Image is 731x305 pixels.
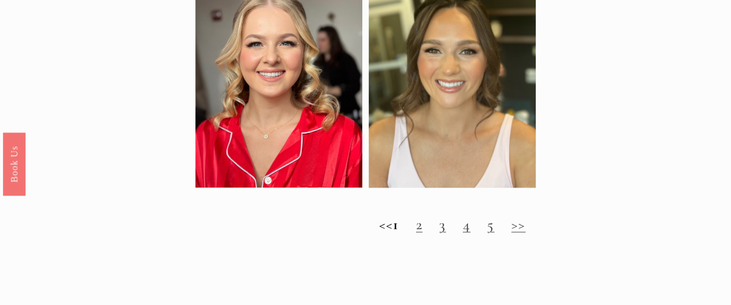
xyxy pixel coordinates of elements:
h2: << [195,215,709,233]
strong: 1 [393,215,399,233]
a: 3 [439,215,446,233]
a: 4 [463,215,470,233]
a: Book Us [3,132,25,195]
a: 5 [487,215,494,233]
a: >> [511,215,526,233]
a: 2 [416,215,422,233]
